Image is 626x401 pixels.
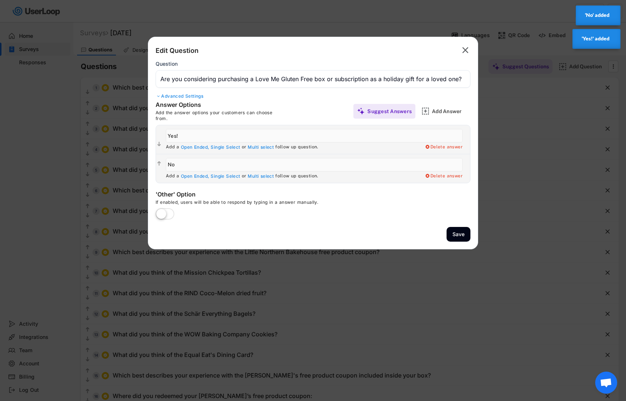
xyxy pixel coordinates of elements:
[211,144,240,150] div: Single Select
[166,173,179,179] div: Add a
[357,107,365,115] img: MagicMajor%20%28Purple%29.svg
[156,61,178,67] div: Question
[460,44,470,56] button: 
[595,372,617,394] div: Open chat
[367,108,412,115] div: Suggest Answers
[156,70,470,88] input: Type your question here...
[181,144,209,150] div: Open Ended,
[447,227,470,242] button: Save
[248,144,274,150] div: Multi select
[156,191,302,199] div: 'Other' Option
[425,144,463,150] div: Delete answer
[156,110,284,121] div: Add the answer options your customers can choose from.
[422,107,429,115] img: AddMajor.svg
[156,160,162,167] button: 
[157,160,161,167] text: 
[242,144,247,150] div: or
[166,144,179,150] div: Add a
[462,45,469,55] text: 
[156,141,162,148] button: 
[425,173,463,179] div: Delete answer
[156,199,376,208] div: If enabled, users will be able to respond by typing in a answer manually.
[585,12,609,18] strong: 'No' added
[157,141,161,147] text: 
[156,93,470,99] div: Advanced Settings
[275,144,319,150] div: follow up question.
[156,101,266,110] div: Answer Options
[181,173,209,179] div: Open Ended,
[242,173,247,179] div: or
[166,158,463,171] input: No
[582,36,609,41] strong: 'Yes!' added
[211,173,240,179] div: Single Select
[432,108,469,115] div: Add Answer
[156,46,199,55] div: Edit Question
[248,173,274,179] div: Multi select
[166,129,463,142] input: Yes!
[275,173,319,179] div: follow up question.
